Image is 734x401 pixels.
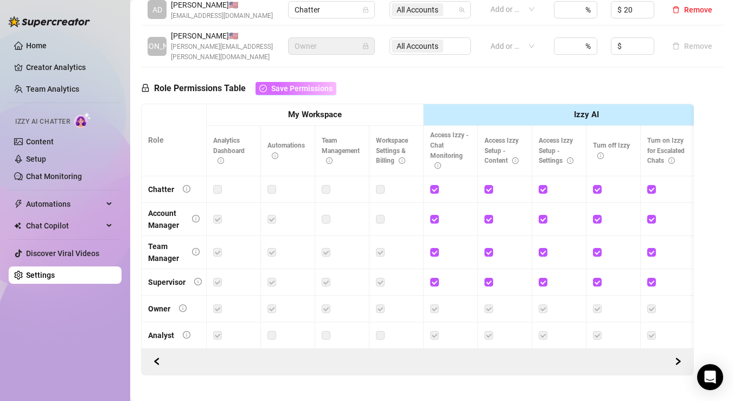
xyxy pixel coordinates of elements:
span: delete [672,6,680,14]
span: [PERSON_NAME][EMAIL_ADDRESS][PERSON_NAME][DOMAIN_NAME] [171,42,275,62]
img: logo-BBDzfeDw.svg [9,16,90,27]
span: Analytics Dashboard [213,137,245,165]
button: Remove [668,40,717,53]
span: Remove [684,5,712,14]
span: info-circle [183,185,190,193]
span: team [458,7,465,13]
a: Creator Analytics [26,59,113,76]
span: lock [362,43,369,49]
span: Chatter [295,2,368,18]
div: Owner [148,303,170,315]
a: Content [26,137,54,146]
span: lock [362,7,369,13]
a: Home [26,41,47,50]
span: info-circle [192,215,200,222]
span: All Accounts [392,3,443,16]
div: Account Manager [148,207,183,231]
strong: Izzy AI [574,110,599,119]
span: Automations [267,142,305,160]
div: Analyst [148,329,174,341]
img: AI Chatter [74,112,91,128]
div: Open Intercom Messenger [697,364,723,390]
span: AD [152,4,162,16]
span: info-circle [218,157,224,164]
a: Setup [26,155,46,163]
span: Access Izzy Setup - Settings [539,137,573,165]
span: [PERSON_NAME] 🇺🇸 [171,30,275,42]
span: Turn off Izzy [593,142,630,160]
span: Izzy AI Chatter [15,117,70,127]
span: Workspace Settings & Billing [376,137,408,165]
span: info-circle [326,157,333,164]
span: info-circle [183,331,190,339]
span: left [153,358,161,365]
img: Chat Copilot [14,222,21,230]
th: Role [142,104,207,176]
strong: My Workspace [288,110,342,119]
span: Owner [295,38,368,54]
span: Save Permissions [271,84,333,93]
span: info-circle [435,162,441,169]
span: thunderbolt [14,200,23,208]
div: Supervisor [148,276,186,288]
span: info-circle [567,157,573,164]
span: [PERSON_NAME] [128,40,186,52]
h5: Role Permissions Table [141,82,336,95]
span: info-circle [194,278,202,285]
button: Scroll Backward [669,353,687,371]
span: Automations [26,195,103,213]
a: Team Analytics [26,85,79,93]
div: Chatter [148,183,174,195]
a: Discover Viral Videos [26,249,99,258]
span: lock [141,84,150,92]
a: Settings [26,271,55,279]
span: [EMAIL_ADDRESS][DOMAIN_NAME] [171,11,273,21]
a: Chat Monitoring [26,172,82,181]
span: info-circle [192,248,200,256]
span: info-circle [597,152,604,159]
span: info-circle [399,157,405,164]
span: Access Izzy - Chat Monitoring [430,131,469,170]
span: info-circle [668,157,675,164]
div: Team Manager [148,240,183,264]
span: info-circle [179,304,187,312]
span: check-circle [259,85,267,92]
span: Team Management [322,137,360,165]
span: All Accounts [397,4,438,16]
span: Turn on Izzy for Escalated Chats [647,137,685,165]
span: info-circle [512,157,519,164]
span: info-circle [272,152,278,159]
span: right [674,358,682,365]
button: Save Permissions [256,82,336,95]
span: Access Izzy Setup - Content [484,137,519,165]
button: Remove [668,3,717,16]
button: Scroll Forward [148,353,165,371]
span: Chat Copilot [26,217,103,234]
